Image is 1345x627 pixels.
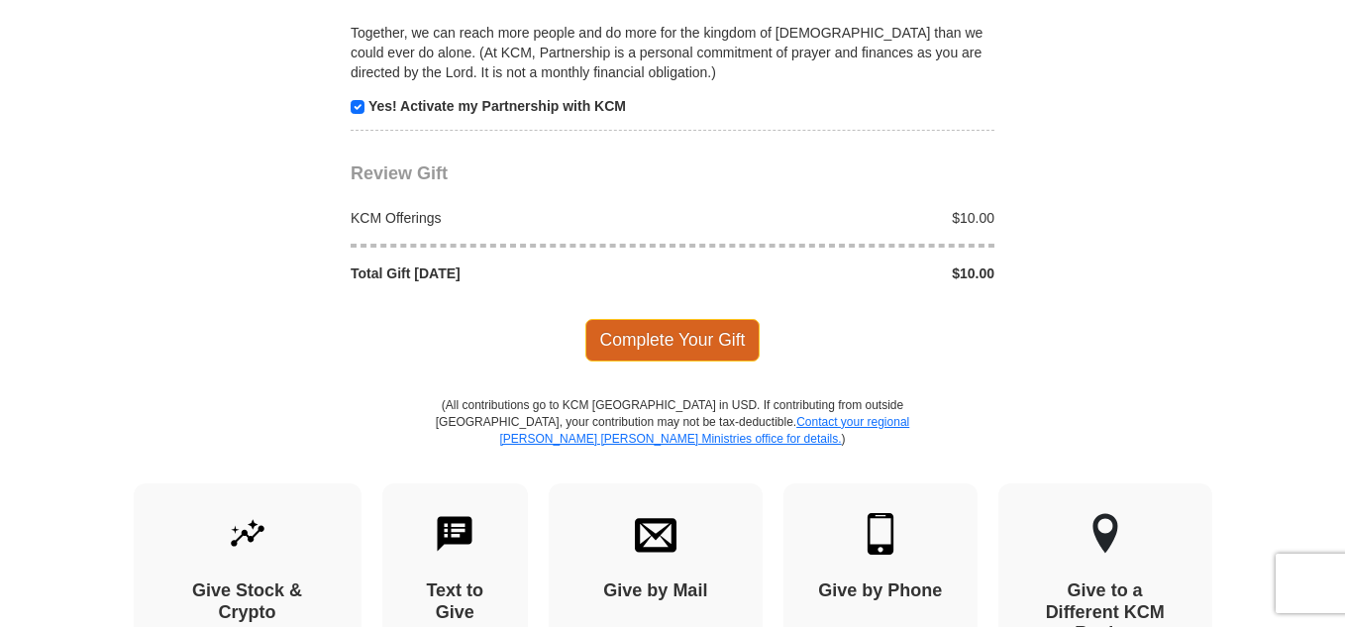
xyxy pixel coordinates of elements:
[227,513,268,555] img: give-by-stock.svg
[351,163,448,183] span: Review Gift
[672,263,1005,283] div: $10.00
[168,580,327,623] h4: Give Stock & Crypto
[417,580,494,623] h4: Text to Give
[585,319,761,361] span: Complete Your Gift
[434,513,475,555] img: text-to-give.svg
[583,580,728,602] h4: Give by Mail
[351,23,994,82] p: Together, we can reach more people and do more for the kingdom of [DEMOGRAPHIC_DATA] than we coul...
[341,208,673,228] div: KCM Offerings
[341,263,673,283] div: Total Gift [DATE]
[860,513,901,555] img: mobile.svg
[1091,513,1119,555] img: other-region
[499,415,909,446] a: Contact your regional [PERSON_NAME] [PERSON_NAME] Ministries office for details.
[635,513,676,555] img: envelope.svg
[818,580,943,602] h4: Give by Phone
[368,98,626,114] strong: Yes! Activate my Partnership with KCM
[435,397,910,483] p: (All contributions go to KCM [GEOGRAPHIC_DATA] in USD. If contributing from outside [GEOGRAPHIC_D...
[672,208,1005,228] div: $10.00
